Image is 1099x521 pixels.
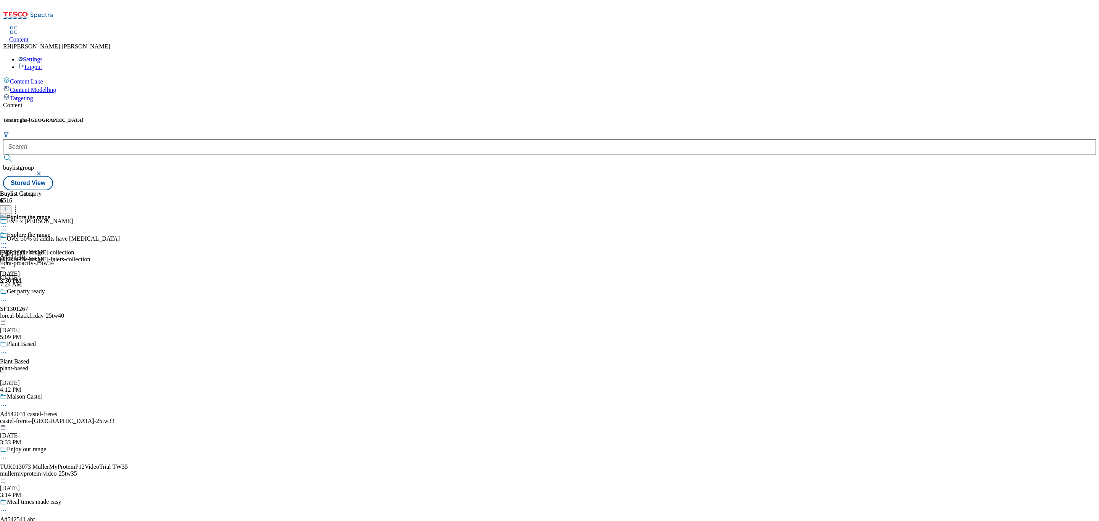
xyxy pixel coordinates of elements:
[3,176,53,190] button: Stored View
[3,85,1096,93] a: Content Modelling
[10,87,56,93] span: Content Modelling
[18,64,42,70] a: Logout
[10,78,43,85] span: Content Lake
[7,446,46,453] div: Enjoy our range
[20,117,84,123] span: ghs-[GEOGRAPHIC_DATA]
[11,43,110,50] span: [PERSON_NAME] [PERSON_NAME]
[10,95,33,101] span: Targeting
[7,498,61,505] div: Meal times made easy
[3,164,34,171] span: buylistgroup
[9,27,29,43] a: Content
[3,93,1096,102] a: Targeting
[3,77,1096,85] a: Content Lake
[7,232,50,238] div: Explore the range
[7,393,42,400] div: Maison Castel
[7,214,50,221] div: Explore the range
[18,56,43,63] a: Settings
[3,139,1096,154] input: Search
[3,102,1096,109] div: Content
[3,43,11,50] span: RH
[3,117,1096,123] h5: Tenant:
[7,341,36,347] div: Plant Based
[7,288,45,295] div: Get party ready
[3,132,9,138] svg: Search Filters
[9,36,29,43] span: Content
